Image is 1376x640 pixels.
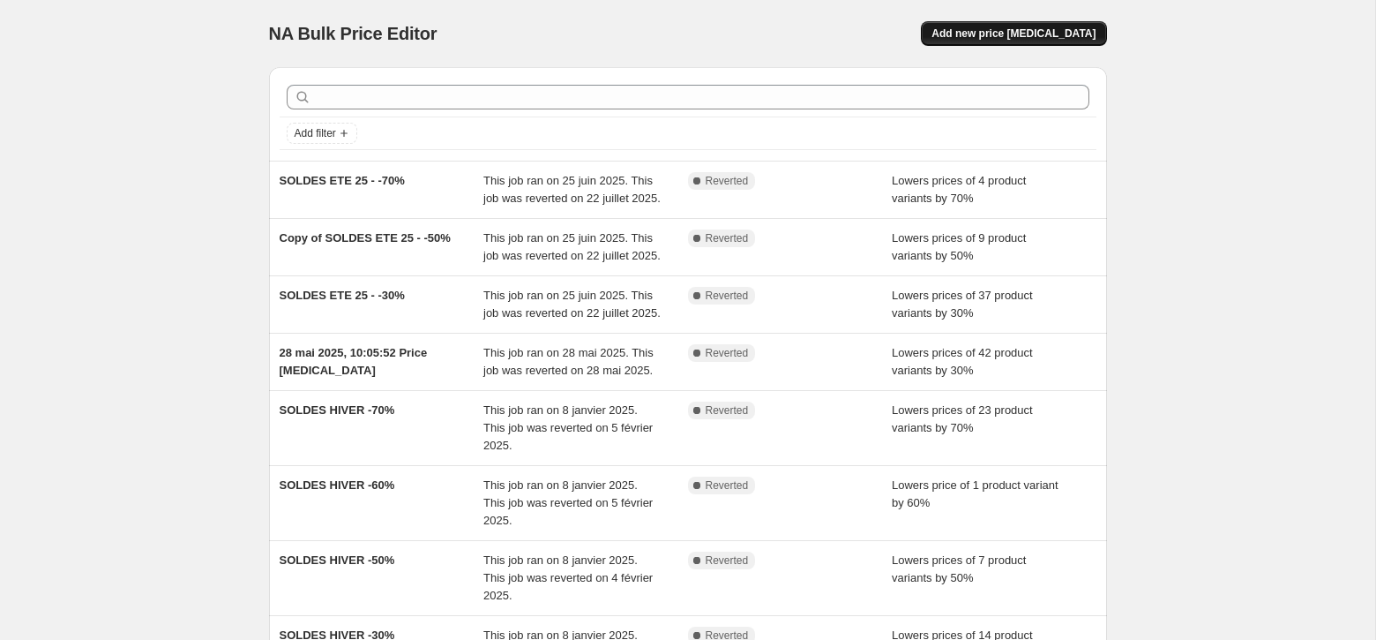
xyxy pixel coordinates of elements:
span: Reverted [706,478,749,493]
span: SOLDES ETE 25 - -70% [280,174,405,187]
span: This job ran on 8 janvier 2025. This job was reverted on 5 février 2025. [483,403,653,452]
span: This job ran on 8 janvier 2025. This job was reverted on 5 février 2025. [483,478,653,527]
span: Copy of SOLDES ETE 25 - -50% [280,231,451,245]
span: Lowers prices of 42 product variants by 30% [892,346,1033,377]
span: 28 mai 2025, 10:05:52 Price [MEDICAL_DATA] [280,346,428,377]
span: This job ran on 28 mai 2025. This job was reverted on 28 mai 2025. [483,346,654,377]
span: This job ran on 25 juin 2025. This job was reverted on 22 juillet 2025. [483,174,661,205]
span: This job ran on 25 juin 2025. This job was reverted on 22 juillet 2025. [483,231,661,262]
span: Add new price [MEDICAL_DATA] [931,26,1096,41]
span: Reverted [706,553,749,568]
span: This job ran on 25 juin 2025. This job was reverted on 22 juillet 2025. [483,289,661,320]
span: Lowers prices of 23 product variants by 70% [892,403,1033,434]
span: Reverted [706,174,749,188]
span: SOLDES HIVER -70% [280,403,395,417]
span: NA Bulk Price Editor [269,24,437,43]
span: Reverted [706,231,749,245]
span: Reverted [706,346,749,360]
span: Lowers prices of 37 product variants by 30% [892,289,1033,320]
span: This job ran on 8 janvier 2025. This job was reverted on 4 février 2025. [483,553,653,602]
span: Lowers prices of 4 product variants by 70% [892,174,1026,205]
button: Add filter [287,123,357,144]
span: Lowers prices of 7 product variants by 50% [892,553,1026,584]
span: Reverted [706,289,749,303]
span: Add filter [295,126,336,140]
span: SOLDES HIVER -60% [280,478,395,492]
span: SOLDES HIVER -50% [280,553,395,567]
span: Lowers price of 1 product variant by 60% [892,478,1058,509]
button: Add new price [MEDICAL_DATA] [921,21,1106,46]
span: SOLDES ETE 25 - -30% [280,289,405,302]
span: Lowers prices of 9 product variants by 50% [892,231,1026,262]
span: Reverted [706,403,749,418]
